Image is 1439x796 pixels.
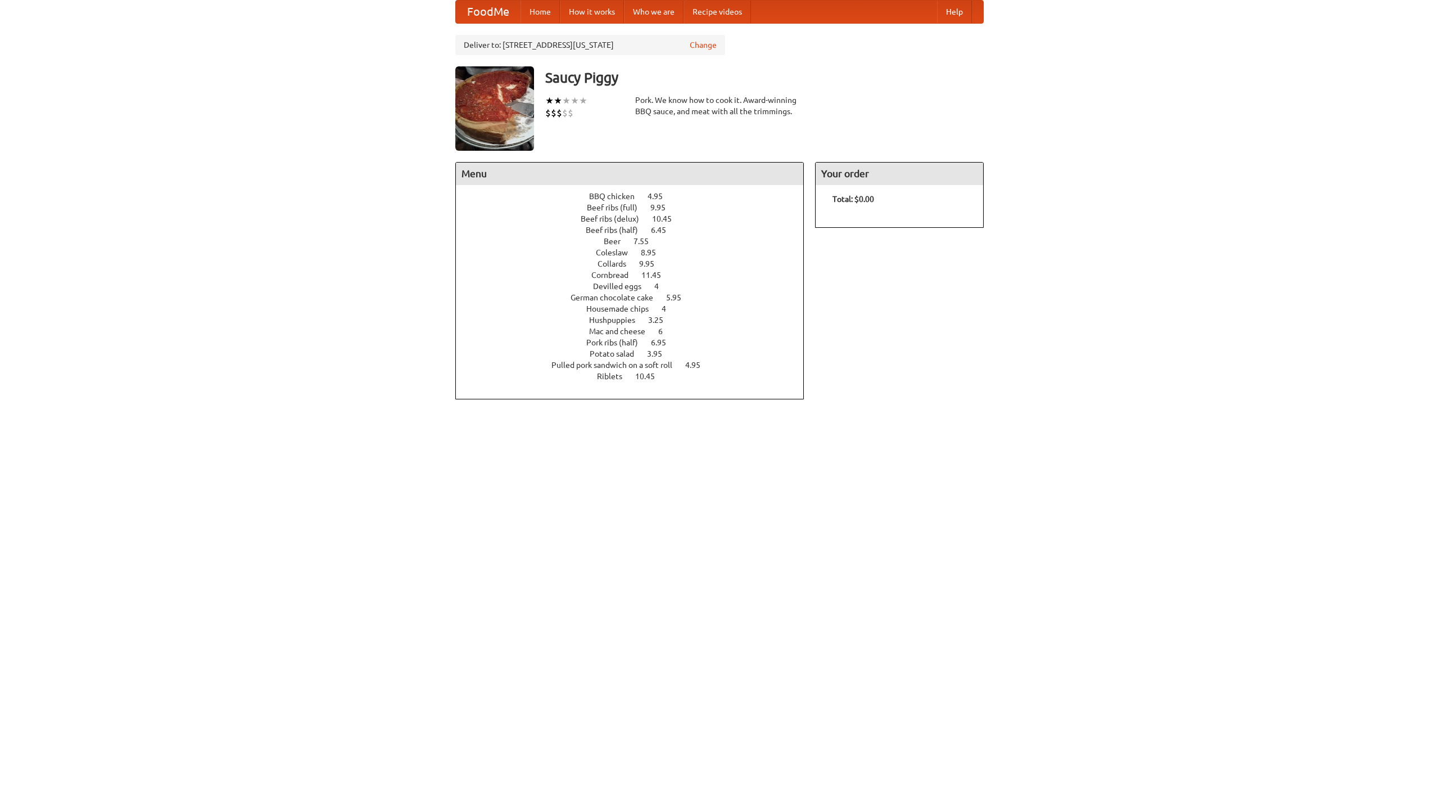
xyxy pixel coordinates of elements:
span: 7.55 [633,237,660,246]
b: Total: $0.00 [832,195,874,204]
span: 6 [658,327,674,336]
a: Pulled pork sandwich on a soft roll 4.95 [551,361,721,370]
img: angular.jpg [455,66,534,151]
a: Potato salad 3.95 [590,349,683,358]
span: 4.95 [685,361,712,370]
a: Beef ribs (half) 6.45 [586,226,687,235]
span: Riblets [597,372,633,381]
a: Riblets 10.45 [597,372,676,381]
div: Pork. We know how to cook it. Award-winning BBQ sauce, and meat with all the trimmings. [635,95,804,117]
span: 4 [654,282,670,291]
span: Hushpuppies [589,316,646,325]
span: Mac and cheese [589,327,657,336]
a: Cornbread 11.45 [591,271,682,280]
span: Cornbread [591,271,640,280]
span: 9.95 [639,259,666,268]
li: $ [556,107,562,119]
a: Collards 9.95 [598,259,675,268]
a: Beef ribs (full) 9.95 [587,203,686,212]
a: Hushpuppies 3.25 [589,316,684,325]
span: Pulled pork sandwich on a soft roll [551,361,684,370]
span: 3.95 [647,349,673,358]
span: Collards [598,259,637,268]
h4: Menu [456,163,803,185]
span: 9.95 [650,203,677,212]
a: Help [937,1,972,23]
span: 6.95 [651,338,677,347]
a: Devilled eggs 4 [593,282,680,291]
li: $ [568,107,573,119]
span: 5.95 [666,293,693,302]
a: Beer 7.55 [604,237,669,246]
span: Beer [604,237,632,246]
span: 8.95 [641,248,667,257]
li: ★ [562,95,571,107]
li: $ [562,107,568,119]
h3: Saucy Piggy [545,66,984,89]
span: Coleslaw [596,248,639,257]
a: Housemade chips 4 [586,304,687,313]
a: FoodMe [456,1,521,23]
li: ★ [554,95,562,107]
a: BBQ chicken 4.95 [589,192,684,201]
span: Housemade chips [586,304,660,313]
a: Mac and cheese 6 [589,327,684,336]
span: 4 [662,304,677,313]
a: Change [690,39,717,51]
span: Pork ribs (half) [586,338,649,347]
li: ★ [579,95,587,107]
li: $ [551,107,556,119]
li: $ [545,107,551,119]
a: Recipe videos [684,1,751,23]
span: Devilled eggs [593,282,653,291]
li: ★ [545,95,554,107]
a: Home [521,1,560,23]
span: Potato salad [590,349,645,358]
span: 3.25 [648,316,675,325]
span: 11.45 [641,271,672,280]
div: Deliver to: [STREET_ADDRESS][US_STATE] [455,35,725,55]
span: 6.45 [651,226,677,235]
a: Who we are [624,1,684,23]
span: BBQ chicken [589,192,646,201]
span: German chocolate cake [571,293,664,302]
a: Pork ribs (half) 6.95 [586,338,687,347]
span: Beef ribs (full) [587,203,649,212]
a: How it works [560,1,624,23]
span: Beef ribs (half) [586,226,649,235]
a: German chocolate cake 5.95 [571,293,702,302]
a: Beef ribs (delux) 10.45 [581,214,693,223]
span: Beef ribs (delux) [581,214,650,223]
li: ★ [571,95,579,107]
a: Coleslaw 8.95 [596,248,677,257]
span: 4.95 [648,192,674,201]
span: 10.45 [635,372,666,381]
span: 10.45 [652,214,683,223]
h4: Your order [816,163,983,185]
